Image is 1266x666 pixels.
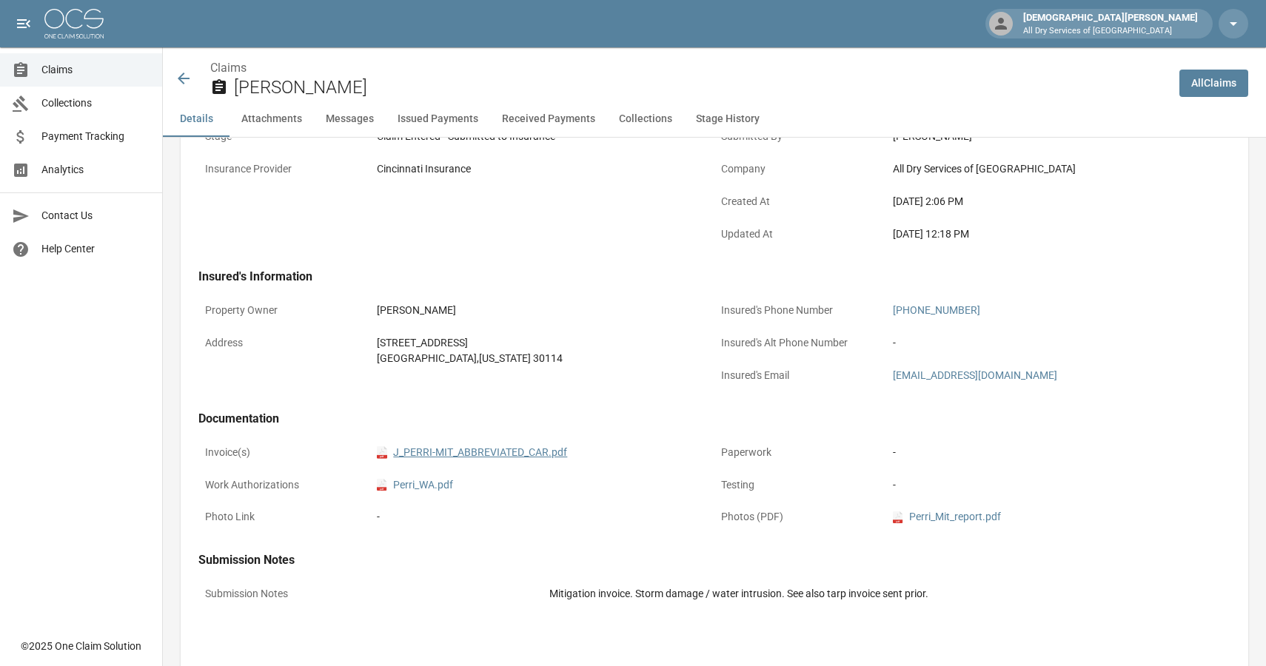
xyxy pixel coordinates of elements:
button: Received Payments [490,101,607,137]
div: [STREET_ADDRESS] [377,335,708,351]
button: Stage History [684,101,771,137]
span: Analytics [41,162,150,178]
div: [DEMOGRAPHIC_DATA][PERSON_NAME] [1017,10,1204,37]
button: Collections [607,101,684,137]
p: Created At [714,187,886,216]
button: Messages [314,101,386,137]
p: Insured's Alt Phone Number [714,329,886,357]
a: pdfJ_PERRI-MIT_ABBREVIATED_CAR.pdf [377,445,567,460]
div: anchor tabs [163,101,1266,137]
a: AllClaims [1179,70,1248,97]
button: open drawer [9,9,38,38]
div: © 2025 One Claim Solution [21,639,141,653]
span: Contact Us [41,208,150,223]
a: pdfPerri_WA.pdf [377,477,453,493]
span: Payment Tracking [41,129,150,144]
p: Submission Notes [198,579,543,608]
div: All Dry Services of [GEOGRAPHIC_DATA] [893,161,1224,177]
p: Invoice(s) [198,438,370,467]
a: [EMAIL_ADDRESS][DOMAIN_NAME] [893,369,1057,381]
div: - [893,335,1224,351]
p: Insurance Provider [198,155,370,184]
h4: Documentation [198,411,1230,426]
button: Attachments [230,101,314,137]
a: Claims [210,61,247,75]
button: Issued Payments [386,101,490,137]
p: Testing [714,471,886,499]
p: Photo Link [198,502,370,531]
p: Paperwork [714,438,886,467]
p: Work Authorizations [198,471,370,499]
p: Insured's Email [714,361,886,390]
div: [GEOGRAPHIC_DATA] , [US_STATE] 30114 [377,351,708,366]
div: Cincinnati Insurance [377,161,708,177]
p: Property Owner [198,296,370,325]
div: [DATE] 2:06 PM [893,194,1224,209]
a: [PHONE_NUMBER] [893,304,980,316]
div: - [377,509,708,525]
a: pdfPerri_Mit_report.pdf [893,509,1001,525]
h4: Submission Notes [198,553,1230,568]
div: [PERSON_NAME] [377,303,708,318]
button: Details [163,101,230,137]
p: Photos (PDF) [714,502,886,531]
div: [DATE] 12:18 PM [893,226,1224,242]
h4: Insured's Information [198,269,1230,284]
div: - [893,477,1224,493]
img: ocs-logo-white-transparent.png [44,9,104,38]
span: Help Center [41,241,150,257]
p: Insured's Phone Number [714,296,886,325]
p: Address [198,329,370,357]
p: All Dry Services of [GEOGRAPHIC_DATA] [1023,25,1198,38]
div: - [893,445,1224,460]
span: Collections [41,95,150,111]
p: Updated At [714,220,886,249]
nav: breadcrumb [210,59,1168,77]
span: Claims [41,62,150,78]
p: Company [714,155,886,184]
h2: [PERSON_NAME] [234,77,1168,98]
div: Mitigation invoice. Storm damage / water intrusion. See also tarp invoice sent prior. [549,586,1224,602]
